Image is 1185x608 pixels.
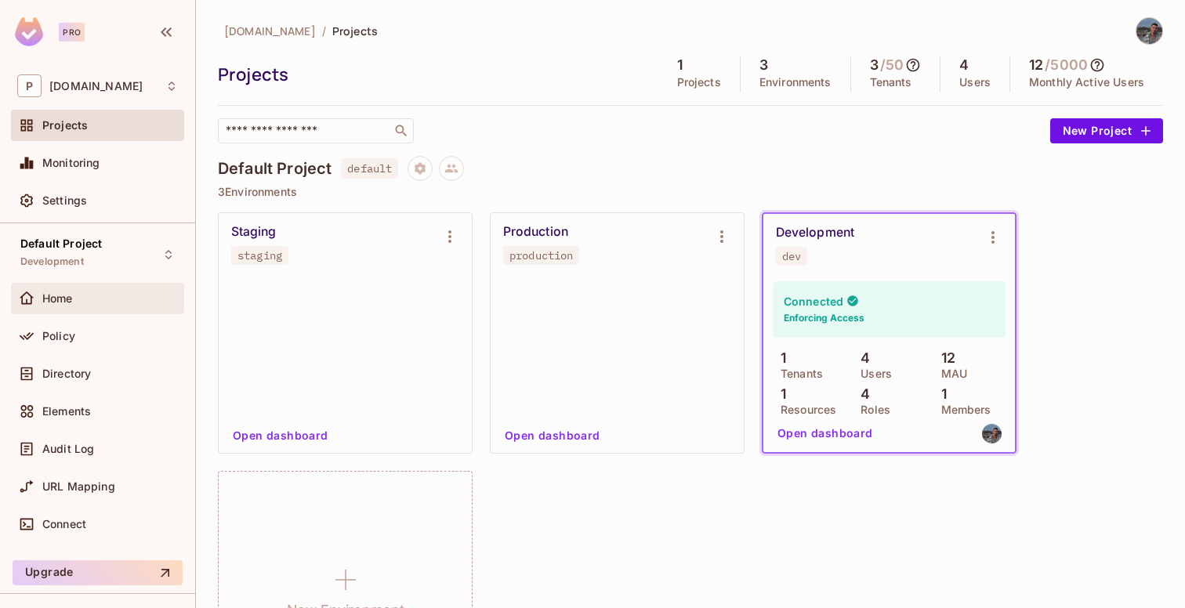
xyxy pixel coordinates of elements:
[42,405,91,418] span: Elements
[503,224,568,240] div: Production
[759,76,832,89] p: Environments
[42,330,75,342] span: Policy
[42,518,86,530] span: Connect
[677,57,683,73] h5: 1
[218,186,1163,198] p: 3 Environments
[231,224,277,240] div: Staging
[59,23,85,42] div: Pro
[13,560,183,585] button: Upgrade
[977,222,1009,253] button: Environment settings
[434,221,466,252] button: Environment settings
[42,194,87,207] span: Settings
[42,119,88,132] span: Projects
[870,76,912,89] p: Tenants
[933,386,947,402] p: 1
[15,17,43,46] img: SReyMgAAAABJRU5ErkJggg==
[706,221,737,252] button: Environment settings
[782,250,801,262] div: dev
[332,24,378,38] span: Projects
[776,225,854,241] div: Development
[17,74,42,97] span: P
[237,249,282,262] div: staging
[49,80,143,92] span: Workspace: permit.io
[959,76,991,89] p: Users
[870,57,879,73] h5: 3
[773,367,823,380] p: Tenants
[1045,57,1088,73] h5: / 5000
[42,292,73,305] span: Home
[880,57,904,73] h5: / 50
[1136,18,1162,44] img: Alon Boshi
[341,158,398,179] span: default
[42,157,100,169] span: Monitoring
[42,443,94,455] span: Audit Log
[20,255,84,268] span: Development
[224,24,316,38] span: [DOMAIN_NAME]
[933,404,991,416] p: Members
[784,294,843,309] h4: Connected
[933,350,955,366] p: 12
[1029,76,1144,89] p: Monthly Active Users
[853,367,892,380] p: Users
[933,367,967,380] p: MAU
[677,76,721,89] p: Projects
[1029,57,1043,73] h5: 12
[218,159,332,178] h4: Default Project
[853,404,890,416] p: Roles
[771,421,879,446] button: Open dashboard
[408,164,433,179] span: Project settings
[218,63,650,86] div: Projects
[959,57,969,73] h5: 4
[759,57,768,73] h5: 3
[773,386,786,402] p: 1
[509,249,573,262] div: production
[322,24,326,38] li: /
[42,367,91,380] span: Directory
[498,423,607,448] button: Open dashboard
[773,404,836,416] p: Resources
[853,386,870,402] p: 4
[784,311,864,325] h6: Enforcing Access
[1050,118,1163,143] button: New Project
[982,424,1002,443] img: alon@permit.io
[853,350,870,366] p: 4
[42,480,115,493] span: URL Mapping
[226,423,335,448] button: Open dashboard
[20,237,102,250] span: Default Project
[773,350,786,366] p: 1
